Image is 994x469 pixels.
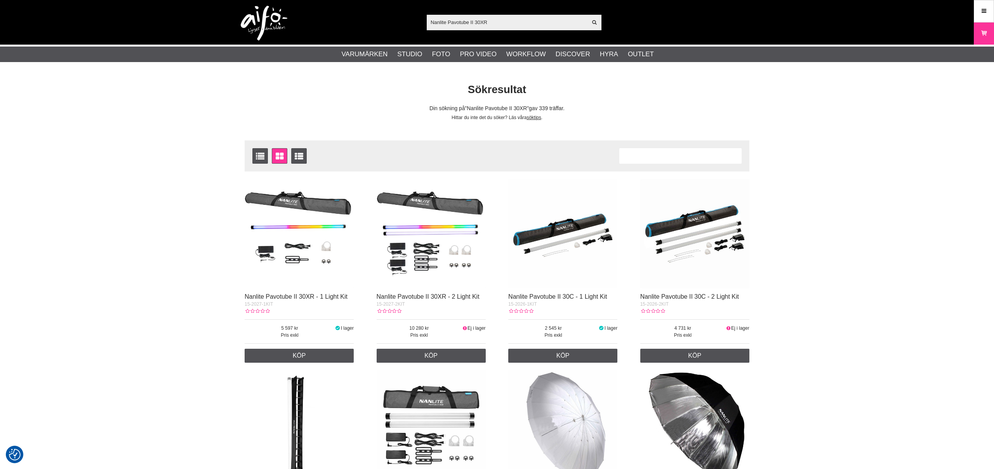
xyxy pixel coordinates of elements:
[245,293,348,300] a: Nanlite Pavotube II 30XR - 1 Light Kit
[245,301,273,307] span: 15-2027-1KIT
[432,49,450,59] a: Foto
[508,332,598,339] span: Pris exkl
[460,49,496,59] a: Pro Video
[272,148,287,164] a: Fönstervisning
[377,179,486,288] img: Nanlite Pavotube II 30XR - 2 Light Kit
[640,332,726,339] span: Pris exkl
[598,325,605,331] i: I lager
[335,325,341,331] i: I lager
[241,6,287,41] img: logo.png
[556,49,590,59] a: Discover
[377,349,486,363] a: Köp
[508,301,537,307] span: 15-2026-1KIT
[600,49,618,59] a: Hyra
[628,49,654,59] a: Outlet
[465,106,529,111] span: Nanlite Pavotube II 30XR
[377,308,401,315] div: Kundbetyg: 0
[725,325,731,331] i: Ej i lager
[640,179,749,288] img: Nanlite Pavotube II 30C - 2 Light Kit
[252,148,268,164] a: Listvisning
[397,49,422,59] a: Studio
[429,106,565,111] span: Din sökning på gav 339 träffar.
[640,293,739,300] a: Nanlite Pavotube II 30C - 2 Light Kit
[508,293,607,300] a: Nanlite Pavotube II 30C - 1 Light Kit
[377,325,462,332] span: 10 280
[508,308,533,315] div: Kundbetyg: 0
[291,148,307,164] a: Utökad listvisning
[377,332,462,339] span: Pris exkl
[640,325,726,332] span: 4 731
[245,325,335,332] span: 5 597
[245,332,335,339] span: Pris exkl
[508,349,617,363] a: Köp
[245,308,269,315] div: Kundbetyg: 0
[640,349,749,363] a: Köp
[640,301,669,307] span: 15-2026-2KIT
[377,301,405,307] span: 15-2027-2KIT
[239,82,755,97] h1: Sökresultat
[467,325,486,331] span: Ej i lager
[462,325,467,331] i: Ej i lager
[640,308,665,315] div: Kundbetyg: 0
[341,325,354,331] span: I lager
[9,449,21,460] img: Revisit consent button
[245,349,354,363] a: Köp
[377,293,480,300] a: Nanlite Pavotube II 30XR - 2 Light Kit
[506,49,546,59] a: Workflow
[245,179,354,288] img: Nanlite Pavotube II 30XR - 1 Light Kit
[9,448,21,462] button: Samtyckesinställningar
[731,325,749,331] span: Ej i lager
[527,115,541,120] a: söktips
[508,325,598,332] span: 2 545
[342,49,388,59] a: Varumärken
[508,179,617,288] img: Nanlite Pavotube II 30C - 1 Light Kit
[541,115,542,120] span: .
[427,16,587,28] input: Sök produkter ...
[605,325,617,331] span: I lager
[452,115,527,120] span: Hittar du inte det du söker? Läs våra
